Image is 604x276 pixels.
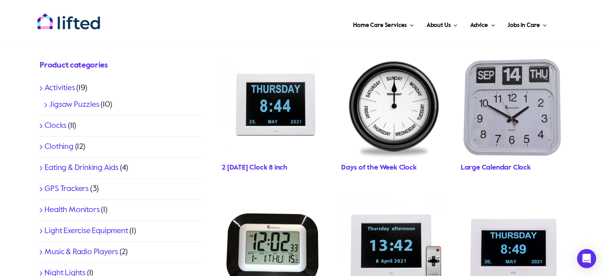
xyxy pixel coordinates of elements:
[44,185,89,193] a: GPS Trackers
[461,164,531,171] a: Large Calendar Clock
[505,12,549,36] a: Jobs in Care
[44,122,66,130] a: Clocks
[468,12,497,36] a: Advice
[222,56,325,64] a: TDC0021Storyandsons_1152x1152
[351,12,416,36] a: Home Care Services
[120,164,128,172] span: (4)
[353,19,407,32] span: Home Care Services
[68,122,76,130] span: (11)
[341,56,445,64] a: DC200BStoryandsons_1152x1152
[426,19,451,32] span: About Us
[49,101,99,109] a: Jigsaw Puzzles
[44,164,118,172] a: Eating & Drinking Aids
[37,13,100,21] a: lifted-logo
[341,198,445,206] a: REMC001W1Storyandsons_1152x1152
[44,227,128,235] a: Light Exercise Equipment
[120,248,127,256] span: (2)
[461,56,564,64] a: Cal001Storyandsons_1152x1152
[222,164,288,171] a: 2 [DATE] Clock 8 inch
[44,206,99,214] a: Health Monitors
[44,84,75,92] a: Activities
[75,143,85,151] span: (12)
[44,248,118,256] a: Music & Radio Players
[470,19,488,32] span: Advice
[40,60,201,71] h4: Product categories
[126,12,549,36] nav: Main Menu
[129,227,136,235] span: (1)
[101,206,107,214] span: (1)
[424,12,460,36] a: About Us
[76,84,87,92] span: (19)
[222,198,325,206] a: RC0097Storyandsons_1152x1152
[508,19,540,32] span: Jobs in Care
[341,164,417,171] a: Days of the Week Clock
[44,143,73,151] a: Clothing
[577,249,596,268] div: Open Intercom Messenger
[90,185,99,193] span: (3)
[461,198,564,206] a: TDC0031Storyandsons_1152x1152
[100,101,112,109] span: (10)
